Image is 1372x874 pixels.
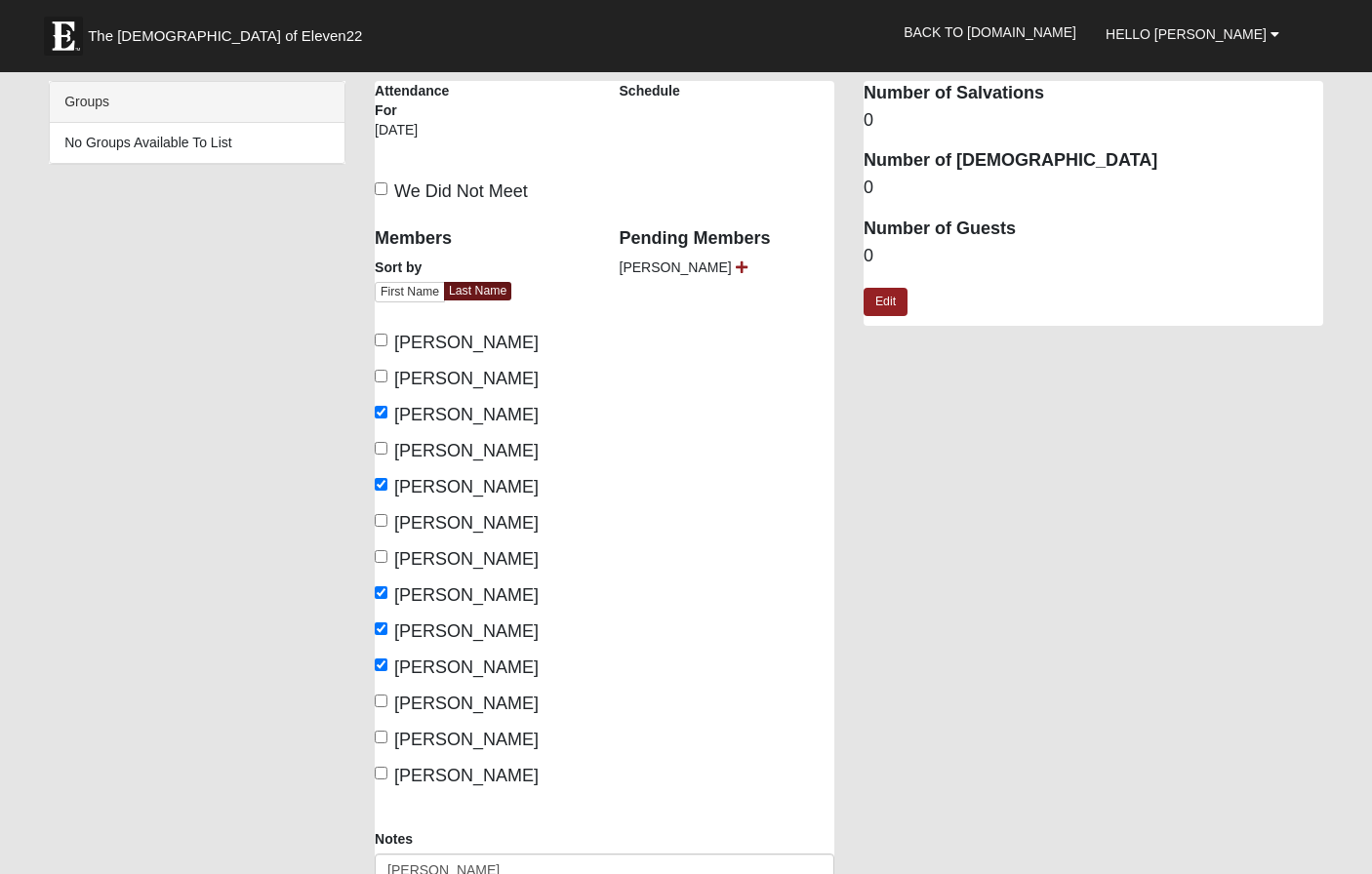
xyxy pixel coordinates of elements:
div: [DATE] [375,120,467,153]
dt: Number of Guests [864,217,1323,242]
label: Schedule [620,81,680,100]
span: [PERSON_NAME] [620,259,732,275]
a: The [DEMOGRAPHIC_DATA] of Eleven22 [34,7,424,56]
a: First Name [375,282,445,302]
label: Notes [375,829,413,849]
input: [PERSON_NAME] [375,478,387,491]
a: Back to [DOMAIN_NAME] [889,8,1091,57]
dt: Number of [DEMOGRAPHIC_DATA] [864,148,1323,174]
dd: 0 [864,244,1323,269]
span: [PERSON_NAME] [394,477,539,497]
span: [PERSON_NAME] [394,441,539,460]
h4: Members [375,228,589,250]
img: Eleven22 logo [44,17,83,56]
span: [PERSON_NAME] [394,730,539,749]
span: [PERSON_NAME] [394,694,539,713]
dd: 0 [864,108,1323,134]
input: [PERSON_NAME] [375,550,387,563]
a: Hello [PERSON_NAME] [1091,10,1294,59]
span: [PERSON_NAME] [394,549,539,569]
span: [PERSON_NAME] [394,766,539,785]
input: [PERSON_NAME] [375,370,387,382]
input: [PERSON_NAME] [375,442,387,455]
span: Hello [PERSON_NAME] [1106,26,1267,42]
input: [PERSON_NAME] [375,334,387,346]
a: Last Name [444,282,511,300]
span: We Did Not Meet [394,181,528,201]
span: [PERSON_NAME] [394,405,539,424]
input: We Did Not Meet [375,182,387,195]
input: [PERSON_NAME] [375,406,387,418]
label: Attendance For [375,81,467,120]
label: Sort by [375,258,422,277]
input: [PERSON_NAME] [375,767,387,779]
input: [PERSON_NAME] [375,586,387,599]
span: [PERSON_NAME] [394,585,539,605]
input: [PERSON_NAME] [375,695,387,707]
dt: Number of Salvations [864,81,1323,106]
div: Groups [50,82,344,123]
a: Edit [864,288,908,316]
span: [PERSON_NAME] [394,369,539,388]
dd: 0 [864,176,1323,201]
span: [PERSON_NAME] [394,657,539,677]
span: [PERSON_NAME] [394,621,539,641]
input: [PERSON_NAME] [375,731,387,743]
li: No Groups Available To List [50,123,344,163]
a: Add Person to Group [736,259,747,275]
input: [PERSON_NAME] [375,658,387,671]
input: [PERSON_NAME] [375,514,387,527]
span: [PERSON_NAME] [394,513,539,533]
span: [PERSON_NAME] [394,333,539,352]
input: [PERSON_NAME] [375,622,387,635]
h4: Pending Members [620,228,834,250]
span: The [DEMOGRAPHIC_DATA] of Eleven22 [88,26,362,46]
